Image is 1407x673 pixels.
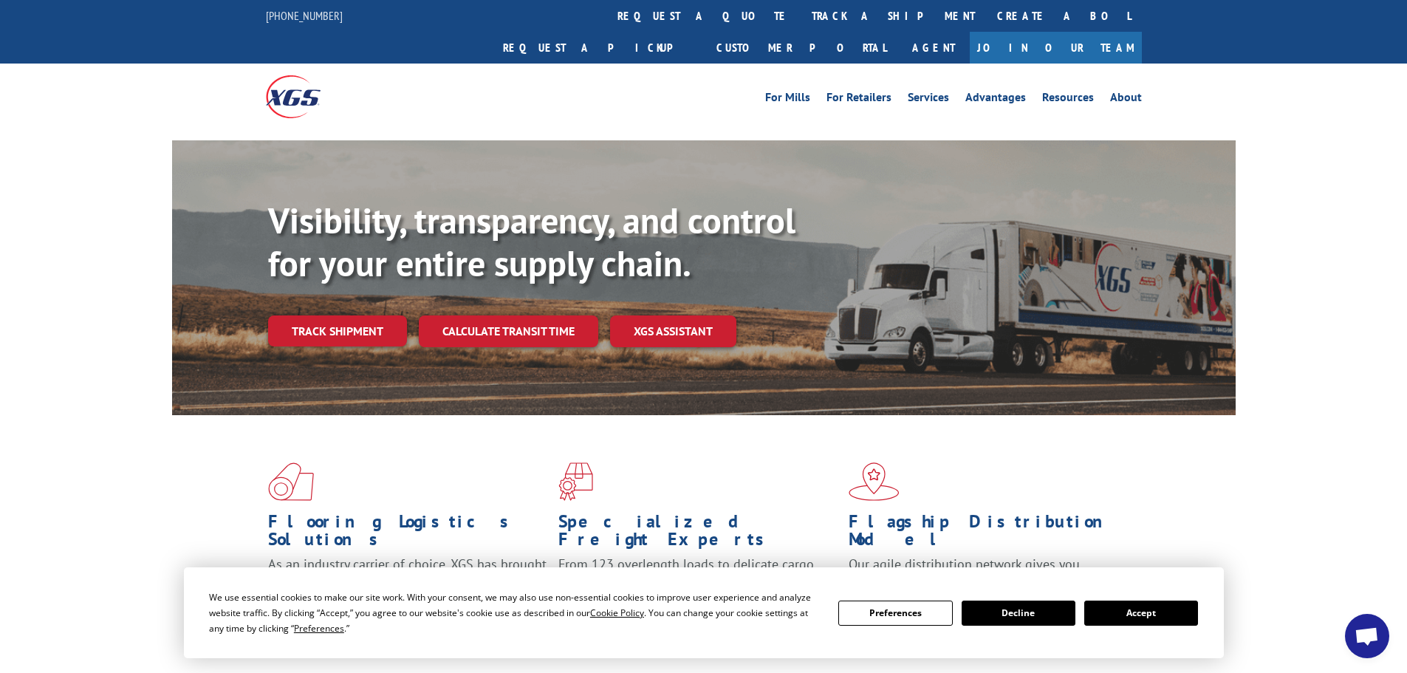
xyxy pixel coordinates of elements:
[268,197,795,286] b: Visibility, transparency, and control for your entire supply chain.
[1084,601,1198,626] button: Accept
[962,601,1075,626] button: Decline
[268,556,547,608] span: As an industry carrier of choice, XGS has brought innovation and dedication to flooring logistics...
[558,556,838,621] p: From 123 overlength loads to delicate cargo, our experienced staff knows the best way to move you...
[558,462,593,501] img: xgs-icon-focused-on-flooring-red
[268,513,547,556] h1: Flooring Logistics Solutions
[826,92,891,108] a: For Retailers
[765,92,810,108] a: For Mills
[610,315,736,347] a: XGS ASSISTANT
[1345,614,1389,658] a: Open chat
[1042,92,1094,108] a: Resources
[209,590,821,636] div: We use essential cookies to make our site work. With your consent, we may also use non-essential ...
[268,315,407,346] a: Track shipment
[970,32,1142,64] a: Join Our Team
[558,513,838,556] h1: Specialized Freight Experts
[965,92,1026,108] a: Advantages
[268,462,314,501] img: xgs-icon-total-supply-chain-intelligence-red
[897,32,970,64] a: Agent
[294,622,344,635] span: Preferences
[1110,92,1142,108] a: About
[184,567,1224,658] div: Cookie Consent Prompt
[849,462,900,501] img: xgs-icon-flagship-distribution-model-red
[705,32,897,64] a: Customer Portal
[849,513,1128,556] h1: Flagship Distribution Model
[419,315,598,347] a: Calculate transit time
[849,556,1120,590] span: Our agile distribution network gives you nationwide inventory management on demand.
[266,8,343,23] a: [PHONE_NUMBER]
[908,92,949,108] a: Services
[492,32,705,64] a: Request a pickup
[590,607,644,619] span: Cookie Policy
[838,601,952,626] button: Preferences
